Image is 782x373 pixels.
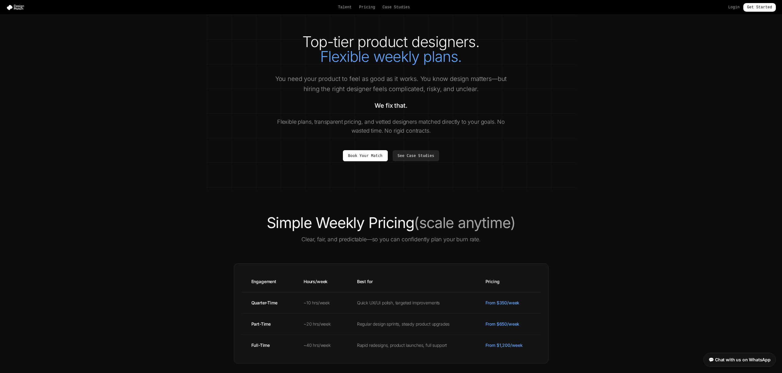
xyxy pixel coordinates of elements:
[242,271,294,292] th: Engagement
[347,271,476,292] th: Best for
[728,5,740,10] a: Login
[242,292,294,313] td: Quarter-Time
[347,335,476,356] td: Rapid redesigns, product launches, full support
[320,47,462,66] span: Flexible weekly plans.
[294,335,347,356] td: ~40 hrs/week
[219,215,563,230] h2: Simple Weekly Pricing
[273,117,509,135] p: Flexible plans, transparent pricing, and vetted designers matched directly to your goals. No wast...
[476,292,541,313] td: From $350/week
[219,235,563,244] p: Clear, fair, and predictable—so you can confidently plan your burn rate.
[273,74,509,94] p: You need your product to feel as good as it works. You know design matters—but hiring the right d...
[347,313,476,335] td: Regular design sprints, steady product upgrades
[743,3,776,12] a: Get Started
[294,313,347,335] td: ~20 hrs/week
[343,150,388,161] a: Book Your Match
[294,292,347,313] td: ~10 hrs/week
[476,271,541,292] th: Pricing
[6,4,27,10] img: Design Match
[476,335,541,356] td: From $1,200/week
[383,5,410,10] a: Case Studies
[273,101,509,110] p: We fix that.
[703,353,776,367] a: 💬 Chat with us on WhatsApp
[338,5,352,10] a: Talent
[242,313,294,335] td: Part-Time
[393,150,439,161] a: See Case Studies
[359,5,375,10] a: Pricing
[294,271,347,292] th: Hours/week
[476,313,541,335] td: From $650/week
[414,214,515,232] span: (scale anytime)
[242,335,294,356] td: Full-Time
[219,34,563,64] h1: Top-tier product designers.
[347,292,476,313] td: Quick UX/UI polish, targeted improvements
